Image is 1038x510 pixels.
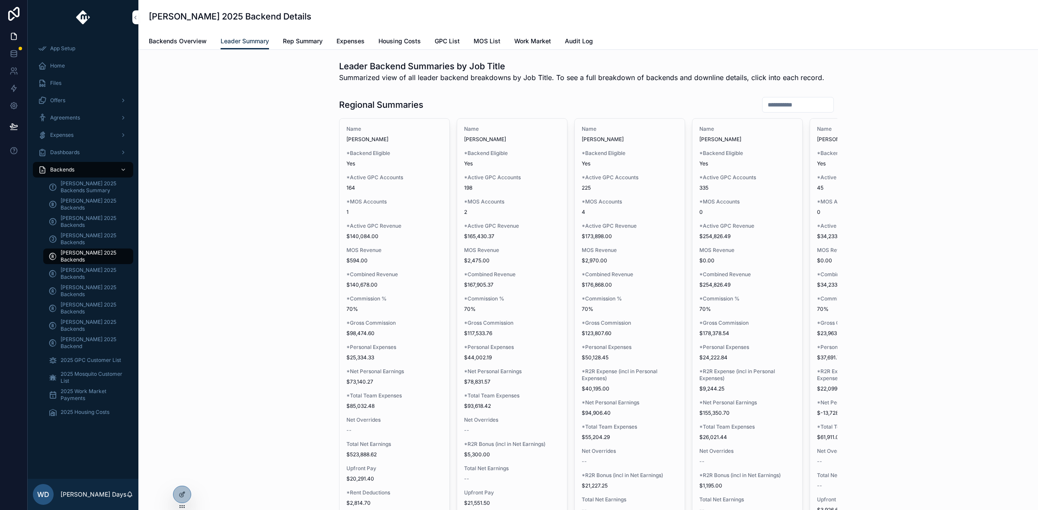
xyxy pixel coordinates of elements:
span: *Total Team Expenses [582,423,678,430]
span: *Net Personal Earnings [699,399,795,406]
a: [PERSON_NAME] 2025 Backends [43,266,133,281]
span: $73,140.27 [346,378,442,385]
a: MOS List [474,33,500,51]
span: *Backend Eligible [699,150,795,157]
span: $44,002.19 [464,354,560,361]
span: Summarized view of all leader backend breakdowns by Job Title. To see a full breakdown of backend... [339,72,824,83]
span: -- [699,458,705,465]
span: *Personal Expenses [817,344,913,351]
p: [PERSON_NAME] Days [61,490,126,499]
span: $24,222.84 [699,354,795,361]
span: *Active GPC Accounts [582,174,678,181]
span: 70% [582,306,678,313]
span: *Commission % [346,295,442,302]
span: $93,618.42 [464,403,560,410]
span: MOS Revenue [464,247,560,254]
span: 164 [346,184,442,191]
h1: [PERSON_NAME] 2025 Backend Details [149,10,311,23]
span: App Setup [50,45,75,52]
a: Dashboards [33,145,133,160]
span: *Total Team Expenses [464,392,560,399]
span: Total Net Earnings [346,441,442,448]
span: 0 [817,209,913,216]
span: Total Net Earnings [817,472,913,479]
span: Upfront Pay [346,465,442,472]
span: *Commission % [464,295,560,302]
span: -- [582,458,587,465]
a: Audit Log [565,33,593,51]
span: *Active GPC Accounts [817,174,913,181]
span: Name [464,126,560,132]
span: Name [582,126,678,132]
span: *Gross Commission [346,320,442,326]
span: $61,911.06 [817,434,913,441]
span: -- [346,427,352,434]
span: Upfront Pay [464,489,560,496]
a: Rep Summary [283,33,323,51]
span: $254,826.49 [699,281,795,288]
span: $37,691.77 [817,354,913,361]
img: App logo [76,10,90,24]
span: -- [817,458,822,465]
span: 4 [582,209,678,216]
span: *MOS Accounts [817,198,913,205]
span: 2025 GPC Customer List [61,357,121,364]
span: 335 [699,184,795,191]
span: MOS List [474,37,500,45]
span: GPC List [435,37,460,45]
span: *Net Personal Earnings [582,399,678,406]
span: *Rent Deductions [346,489,442,496]
span: $2,970.00 [582,257,678,264]
span: *Active GPC Revenue [582,223,678,229]
span: *Backend Eligible [817,150,913,157]
span: Name [699,126,795,132]
span: *Personal Expenses [582,344,678,351]
span: *Combined Revenue [699,271,795,278]
div: scrollable content [28,35,138,431]
span: Yes [582,160,678,167]
a: App Setup [33,41,133,56]
a: [PERSON_NAME] 2025 Backend [43,335,133,351]
a: Expenses [33,127,133,143]
span: Files [50,80,61,87]
span: $55,204.29 [582,434,678,441]
span: $165,430.37 [464,233,560,240]
span: Yes [817,160,913,167]
span: $-13,728.67 [817,410,913,416]
span: *Active GPC Revenue [817,223,913,229]
a: Expenses [336,33,365,51]
a: [PERSON_NAME] 2025 Backends [43,197,133,212]
span: *Active GPC Accounts [699,174,795,181]
span: [PERSON_NAME] 2025 Backends [61,319,125,332]
span: MOS Revenue [582,247,678,254]
span: *R2R Expense (incl in Personal Expenses) [582,368,678,382]
a: 2025 Work Market Payments [43,387,133,403]
span: *Active GPC Revenue [699,223,795,229]
span: *Backend Eligible [464,150,560,157]
span: Backends [50,166,74,173]
span: *Backend Eligible [582,150,678,157]
a: [PERSON_NAME] 2025 Backends [43,249,133,264]
span: Net Overrides [464,416,560,423]
span: [PERSON_NAME] 2025 Backends [61,249,125,263]
span: Work Market [514,37,551,45]
span: $78,831.57 [464,378,560,385]
span: 198 [464,184,560,191]
span: Yes [699,160,795,167]
a: [PERSON_NAME] 2025 Backends [43,214,133,229]
span: 2025 Housing Costs [61,409,109,416]
span: *Active GPC Accounts [346,174,442,181]
span: $254,826.49 [699,233,795,240]
span: 0 [699,209,795,216]
span: $98,474.60 [346,330,442,337]
span: Offers [50,97,65,104]
span: *Combined Revenue [346,271,442,278]
span: Yes [464,160,560,167]
span: $34,233.00 [817,233,913,240]
span: 225 [582,184,678,191]
span: [PERSON_NAME] 2025 Backends [61,267,125,281]
span: [PERSON_NAME] [464,136,560,143]
span: $117,533.76 [464,330,560,337]
span: $26,021.44 [699,434,795,441]
span: WD [37,489,49,500]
